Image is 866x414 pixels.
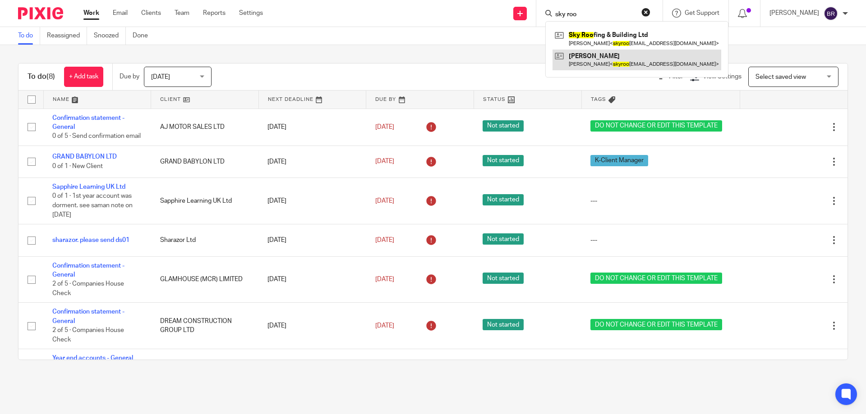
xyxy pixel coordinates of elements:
span: 2 of 5 · Companies House Check [52,281,124,296]
span: 0 of 5 · Send confirmation email [52,133,141,139]
a: Clients [141,9,161,18]
p: [PERSON_NAME] [769,9,819,18]
a: To do [18,27,40,45]
span: DO NOT CHANGE OR EDIT THIS TEMPLATE [590,319,722,330]
span: [DATE] [375,237,394,243]
span: (8) [46,73,55,80]
span: 2 of 5 · Companies House Check [52,327,124,343]
span: Not started [483,120,524,132]
span: DO NOT CHANGE OR EDIT THIS TEMPLATE [590,273,722,284]
td: AAUTO SALES LTD (AMIRY CONSULTANCY LTD) [151,349,259,386]
a: + Add task [64,67,103,87]
td: [DATE] [258,146,366,177]
td: [DATE] [258,349,366,386]
td: [DATE] [258,109,366,146]
a: Reports [203,9,226,18]
div: --- [590,236,731,245]
a: Email [113,9,128,18]
img: svg%3E [824,6,838,21]
a: Team [175,9,189,18]
td: [DATE] [258,303,366,349]
span: [DATE] [375,198,394,204]
span: Not started [483,233,524,245]
span: K-Client Manager [590,155,648,166]
a: Confirmation statement - General [52,309,124,324]
span: [DATE] [151,74,170,80]
a: Year end accounts - General [52,355,133,361]
div: --- [590,196,731,205]
span: [DATE] [375,159,394,165]
td: [DATE] [258,178,366,224]
td: AJ MOTOR SALES LTD [151,109,259,146]
span: Not started [483,273,524,284]
a: GRAND BABYLON LTD [52,154,117,160]
span: [DATE] [375,124,394,130]
span: Not started [483,319,524,330]
td: GRAND BABYLON LTD [151,146,259,177]
span: Not started [483,155,524,166]
span: Tags [591,97,606,102]
span: Not started [483,194,524,205]
img: Pixie [18,7,63,19]
a: Snoozed [94,27,126,45]
h1: To do [28,72,55,82]
span: 0 of 1 · 1st year account was dorment. see saman note on [DATE] [52,193,133,218]
td: GLAMHOUSE (MCR) LIMITED [151,256,259,303]
a: Confirmation statement - General [52,263,124,278]
a: Done [133,27,155,45]
span: Select saved view [755,74,806,80]
p: Due by [120,72,139,81]
a: sharazor. please send ds01 [52,237,129,243]
a: Reassigned [47,27,87,45]
td: [DATE] [258,224,366,256]
td: Sapphire Learning UK Ltd [151,178,259,224]
span: [DATE] [375,276,394,282]
span: Get Support [685,10,719,16]
input: Search [554,11,636,19]
a: Confirmation statement - General [52,115,124,130]
td: DREAM CONSTRUCTION GROUP LTD [151,303,259,349]
button: Clear [641,8,650,17]
span: DO NOT CHANGE OR EDIT THIS TEMPLATE [590,120,722,132]
a: Work [83,9,99,18]
span: [DATE] [375,323,394,329]
a: Sapphire Learning UK Ltd [52,184,125,190]
span: 0 of 1 · New Client [52,163,103,169]
td: Sharazor Ltd [151,224,259,256]
a: Settings [239,9,263,18]
td: [DATE] [258,256,366,303]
